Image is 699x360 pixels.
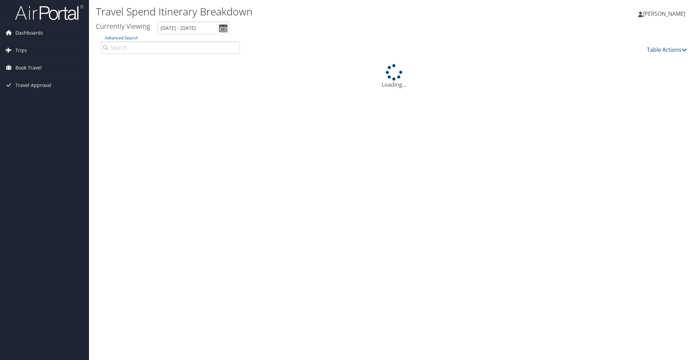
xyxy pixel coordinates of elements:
[15,24,43,41] span: Dashboards
[643,10,685,17] span: [PERSON_NAME]
[15,42,27,59] span: Trips
[101,41,240,54] input: Advanced Search
[96,22,150,31] h3: Currently Viewing
[96,4,493,19] h1: Travel Spend Itinerary Breakdown
[15,4,84,21] img: airportal-logo.png
[647,46,687,53] a: Table Actions
[96,64,692,89] div: Loading...
[15,77,51,94] span: Travel Approval
[638,3,692,24] a: [PERSON_NAME]
[157,22,229,34] input: [DATE] - [DATE]
[15,59,42,76] span: Book Travel
[104,35,138,41] a: Advanced Search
